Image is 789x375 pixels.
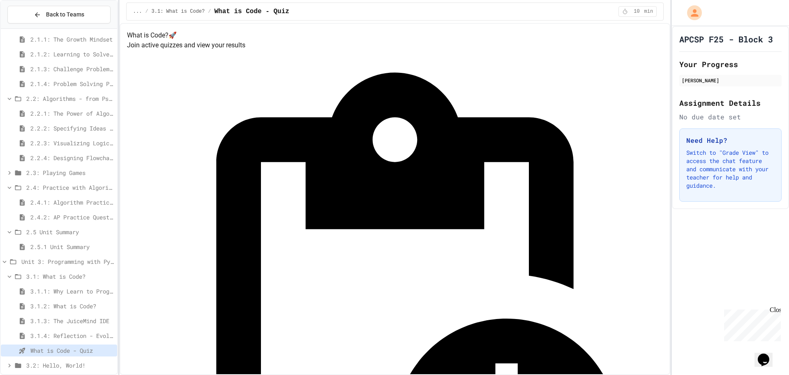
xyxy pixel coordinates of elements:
span: 2.5.1 Unit Summary [30,242,114,251]
span: 2.5 Unit Summary [26,228,114,236]
span: ... [133,8,142,15]
span: 2.2: Algorithms - from Pseudocode to Flowcharts [26,94,114,103]
div: No due date set [679,112,782,122]
span: 2.2.4: Designing Flowcharts [30,154,114,162]
h3: Need Help? [686,135,775,145]
span: 2.4: Practice with Algorithms [26,183,114,192]
span: Back to Teams [46,10,84,19]
span: 2.2.3: Visualizing Logic with Flowcharts [30,139,114,147]
span: 2.1.2: Learning to Solve Hard Problems [30,50,114,58]
span: 3.1.4: Reflection - Evolving Technology [30,331,114,340]
div: [PERSON_NAME] [682,77,779,84]
span: Unit 3: Programming with Python [21,257,114,266]
span: 2.2.2: Specifying Ideas with Pseudocode [30,124,114,133]
h4: What is Code? 🚀 [127,30,663,40]
span: 2.1.4: Problem Solving Practice [30,79,114,88]
div: Chat with us now!Close [3,3,57,52]
span: 3.1: What is Code? [26,272,114,281]
span: 2.4.2: AP Practice Questions [30,213,114,221]
span: 2.4.1: Algorithm Practice Exercises [30,198,114,207]
span: min [644,8,653,15]
span: / [208,8,211,15]
span: What is Code - Quiz [30,346,114,355]
span: What is Code - Quiz [214,7,289,16]
h1: APCSP F25 - Block 3 [679,33,773,45]
p: Join active quizzes and view your results [127,40,663,50]
span: 3.1.2: What is Code? [30,302,114,310]
span: 3.1.1: Why Learn to Program? [30,287,114,296]
span: 3.2: Hello, World! [26,361,114,370]
div: My Account [678,3,704,22]
iframe: chat widget [754,342,781,367]
h2: Assignment Details [679,97,782,109]
span: 2.1.1: The Growth Mindset [30,35,114,44]
span: / [145,8,148,15]
span: 3.1.3: The JuiceMind IDE [30,317,114,325]
span: 2.2.1: The Power of Algorithms [30,109,114,118]
button: Back to Teams [7,6,111,23]
span: 2.1.3: Challenge Problem - The Bridge [30,65,114,73]
h2: Your Progress [679,58,782,70]
iframe: chat widget [721,306,781,341]
p: Switch to "Grade View" to access the chat feature and communicate with your teacher for help and ... [686,149,775,190]
span: 3.1: What is Code? [152,8,205,15]
span: 2.3: Playing Games [26,168,114,177]
span: 10 [630,8,644,15]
